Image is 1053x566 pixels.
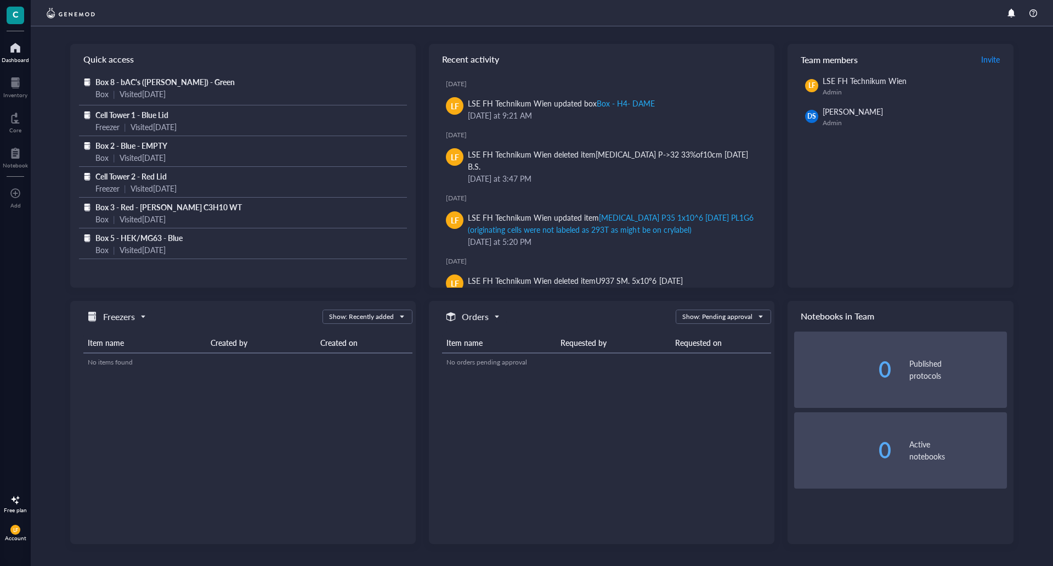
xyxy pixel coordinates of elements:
span: LF [451,100,459,112]
div: | [113,213,115,225]
span: Box 8 - bAC's ([PERSON_NAME]) - Green [95,76,235,87]
div: [DATE] [446,80,766,88]
div: 0 [794,439,892,461]
span: LF [13,527,18,533]
span: LSE FH Technikum Wien [823,75,907,86]
div: [DATE] at 5:20 PM [468,236,757,248]
div: | [113,88,115,100]
th: Requested by [556,333,670,353]
span: LF [451,214,459,226]
div: Box [95,244,109,256]
div: Admin [823,88,1003,97]
th: Created on [316,333,412,353]
a: Inventory [3,74,27,98]
div: Recent activity [429,44,774,75]
div: Box - H4- DAME [597,98,655,109]
div: Box [95,152,109,164]
a: LFLSE FH Technikum Wien updated boxBox - H4- DAME[DATE] at 9:21 AM [438,93,766,126]
div: Inventory [3,92,27,98]
div: Show: Recently added [329,312,394,322]
div: Published protocols [909,357,1007,382]
th: Requested on [671,333,771,353]
div: Team members [788,44,1014,75]
div: 0 [794,358,892,380]
div: Add [10,202,21,209]
div: [DATE] [446,257,766,266]
div: Visited [DATE] [131,121,177,133]
div: | [124,121,126,133]
div: LSE FH Technikum Wien deleted item [468,148,757,172]
a: Core [9,109,21,133]
span: Invite [981,54,1000,65]
span: LF [808,81,816,91]
span: LF [451,151,459,163]
div: [DATE] [446,194,766,203]
div: [DATE] [446,131,766,139]
span: Cell Tower 1 - Blue Lid [95,109,168,120]
span: C [13,7,19,21]
div: LSE FH Technikum Wien updated box [468,97,655,109]
a: Dashboard [2,39,29,63]
div: Show: Pending approval [682,312,752,322]
div: Admin [823,119,1003,127]
div: [MEDICAL_DATA] P35 1x10^6 [DATE] PL1G6 (originating cells were not labeled as 293T as might be on... [468,212,754,235]
button: Invite [981,51,1000,68]
div: [DATE] at 9:21 AM [468,109,757,121]
div: [DATE] at 3:47 PM [468,172,757,184]
span: [PERSON_NAME] [823,106,883,117]
div: No orders pending approval [446,357,767,367]
div: Free plan [4,507,27,513]
span: DS [807,111,816,121]
div: LSE FH Technikum Wien updated item [468,211,757,236]
a: Notebook [3,144,28,169]
a: LFLSE FH Technikum Wien updated item[MEDICAL_DATA] P35 1x10^6 [DATE] PL1G6 (originating cells wer... [438,207,766,252]
div: Box [95,88,109,100]
div: Account [5,535,26,541]
div: | [113,152,115,164]
div: Active notebooks [909,438,1007,462]
div: Visited [DATE] [120,213,166,225]
div: Core [9,127,21,133]
span: Cell Tower 2 - Red Lid [95,171,167,182]
div: Box [95,213,109,225]
div: Notebook [3,162,28,169]
div: Visited [DATE] [120,88,166,100]
div: Notebooks in Team [788,301,1014,332]
span: Box 5 - HEK/MG63 - Blue [95,232,183,243]
div: Quick access [70,44,416,75]
th: Item name [83,333,206,353]
h5: Freezers [103,310,135,323]
span: Box 2 - Blue - EMPTY [95,140,167,151]
div: | [124,182,126,194]
h5: Orders [462,310,489,323]
div: | [113,244,115,256]
div: [MEDICAL_DATA] P->32 33%of10cm [DATE] B.S. [468,149,748,172]
img: genemod-logo [44,7,98,20]
div: No items found [88,357,408,367]
div: Freezer [95,182,120,194]
span: Box 3 - Red - [PERSON_NAME] C3H10 WT [95,201,242,212]
div: Visited [DATE] [120,152,166,164]
th: Item name [442,333,556,353]
div: Freezer [95,121,120,133]
div: Visited [DATE] [120,244,166,256]
div: Dashboard [2,57,29,63]
th: Created by [206,333,316,353]
div: Visited [DATE] [131,182,177,194]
